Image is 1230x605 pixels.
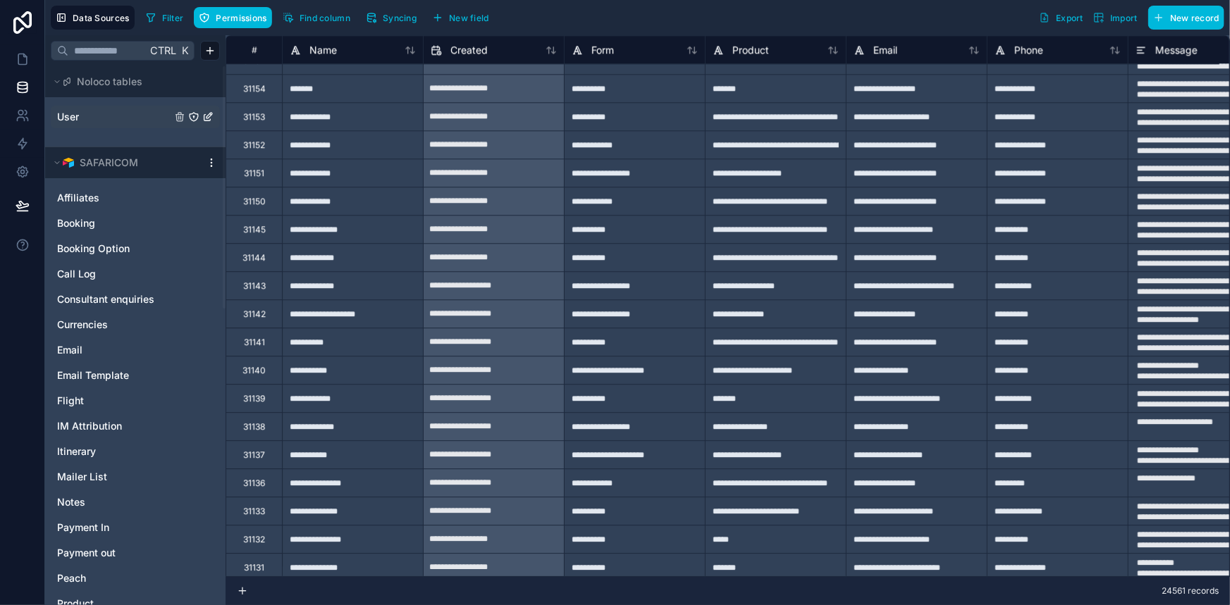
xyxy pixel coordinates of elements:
[57,419,122,433] span: IM Attribution
[57,571,185,585] a: Peach
[149,42,178,59] span: Ctrl
[162,13,184,23] span: Filter
[243,393,265,404] div: 31139
[51,364,220,387] div: Email Template
[63,157,74,168] img: Airtable Logo
[57,292,154,306] span: Consultant enquiries
[57,216,185,230] a: Booking
[57,546,116,560] span: Payment out
[309,43,337,57] span: Name
[57,571,86,585] span: Peach
[51,72,211,92] button: Noloco tables
[51,6,135,30] button: Data Sources
[57,343,82,357] span: Email
[51,567,220,590] div: Peach
[57,368,129,382] span: Email Template
[57,242,185,256] a: Booking Option
[140,7,189,28] button: Filter
[57,216,95,230] span: Booking
[1034,6,1088,30] button: Export
[57,546,185,560] a: Payment out
[1162,585,1219,597] span: 24561 records
[427,7,494,28] button: New field
[1056,13,1083,23] span: Export
[51,187,220,209] div: Affiliates
[57,242,130,256] span: Booking Option
[194,7,271,28] button: Permissions
[51,237,220,260] div: Booking Option
[243,534,265,545] div: 31132
[1148,6,1224,30] button: New record
[51,516,220,539] div: Payment In
[51,106,220,128] div: User
[51,339,220,361] div: Email
[591,43,614,57] span: Form
[51,415,220,437] div: IM Attribution
[57,110,171,124] a: User
[732,43,769,57] span: Product
[242,252,266,263] div: 31144
[361,7,422,28] button: Syncing
[57,191,185,205] a: Affiliates
[1088,6,1143,30] button: Import
[57,267,185,281] a: Call Log
[244,562,264,573] div: 31131
[51,313,220,336] div: Currencies
[237,44,271,55] div: #
[57,444,185,459] a: Itinerary
[243,196,266,207] div: 31150
[80,156,138,170] span: SAFARICOM
[73,13,130,23] span: Data Sources
[57,394,84,408] span: Flight
[57,318,185,332] a: Currencies
[243,449,265,461] div: 31137
[51,466,220,488] div: Mailer List
[873,43,897,57] span: Email
[51,491,220,513] div: Notes
[51,288,220,311] div: Consultant enquiries
[243,224,266,235] div: 31145
[1143,6,1224,30] a: New record
[244,337,265,348] div: 31141
[243,421,265,432] div: 31138
[57,419,185,433] a: IM Attribution
[57,520,185,535] a: Payment In
[51,389,220,412] div: Flight
[216,13,266,23] span: Permissions
[361,7,427,28] a: Syncing
[1170,13,1219,23] span: New record
[57,292,185,306] a: Consultant enquiries
[1155,43,1198,57] span: Message
[243,308,266,320] div: 31142
[383,13,417,23] span: Syncing
[51,542,220,564] div: Payment out
[51,153,200,173] button: Airtable LogoSAFARICOM
[243,478,265,489] div: 31136
[51,212,220,235] div: Booking
[77,75,142,89] span: Noloco tables
[51,263,220,285] div: Call Log
[57,267,96,281] span: Call Log
[57,470,107,484] span: Mailer List
[243,280,266,292] div: 31143
[1014,43,1043,57] span: Phone
[57,368,185,382] a: Email Template
[57,318,108,332] span: Currencies
[243,139,265,151] div: 31152
[57,495,185,509] a: Notes
[242,365,266,376] div: 31140
[57,110,79,124] span: User
[57,520,109,535] span: Payment In
[180,46,190,56] span: K
[57,394,185,408] a: Flight
[450,43,488,57] span: Created
[449,13,489,23] span: New field
[51,440,220,463] div: Itinerary
[243,111,265,123] div: 31153
[1110,13,1138,23] span: Import
[300,13,350,23] span: Find column
[57,495,85,509] span: Notes
[243,83,266,94] div: 31154
[57,444,96,459] span: Itinerary
[57,470,185,484] a: Mailer List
